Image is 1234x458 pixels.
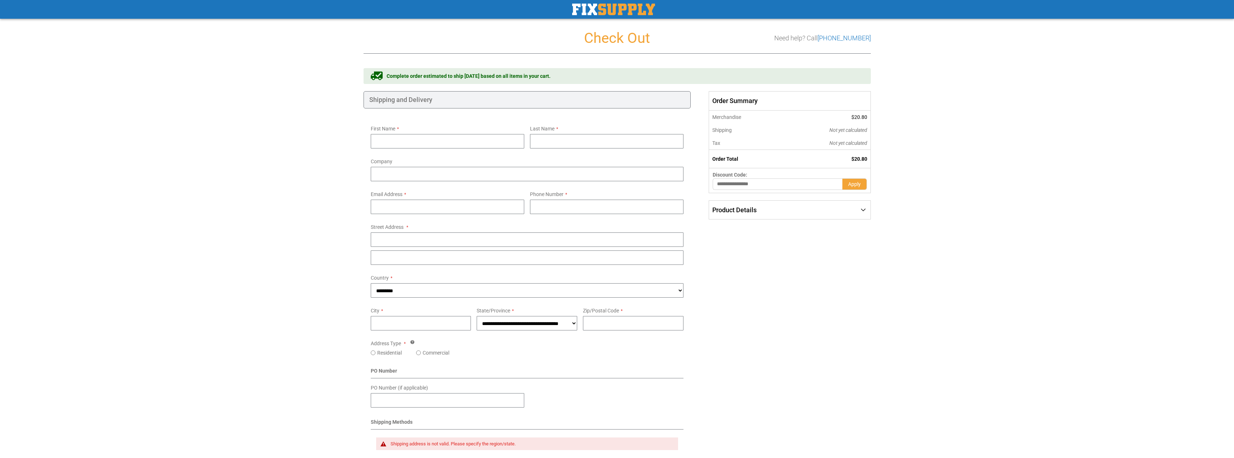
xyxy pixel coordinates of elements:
div: Shipping and Delivery [364,91,691,108]
span: Complete order estimated to ship [DATE] based on all items in your cart. [387,72,551,80]
th: Tax [709,137,781,150]
span: $20.80 [851,156,867,162]
span: PO Number (if applicable) [371,385,428,391]
div: Shipping address is not valid. Please specify the region/state. [391,441,671,447]
span: Email Address [371,191,402,197]
span: Not yet calculated [829,140,867,146]
span: Not yet calculated [829,127,867,133]
span: $20.80 [851,114,867,120]
label: Residential [377,349,402,356]
span: Street Address [371,224,404,230]
strong: Order Total [712,156,738,162]
div: Shipping Methods [371,418,684,430]
span: Shipping [712,127,732,133]
a: store logo [572,4,655,15]
div: PO Number [371,367,684,378]
span: Apply [848,181,861,187]
span: Country [371,275,389,281]
button: Apply [842,178,867,190]
span: State/Province [477,308,510,314]
span: Phone Number [530,191,563,197]
span: First Name [371,126,395,132]
span: Company [371,159,392,164]
span: Discount Code: [713,172,747,178]
span: Zip/Postal Code [583,308,619,314]
a: [PHONE_NUMBER] [818,34,871,42]
span: Product Details [712,206,757,214]
img: Fix Industrial Supply [572,4,655,15]
span: Address Type [371,341,401,346]
h1: Check Out [364,30,871,46]
th: Merchandise [709,111,781,124]
span: Last Name [530,126,554,132]
label: Commercial [423,349,449,356]
span: Order Summary [709,91,870,111]
span: City [371,308,379,314]
h3: Need help? Call [774,35,871,42]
